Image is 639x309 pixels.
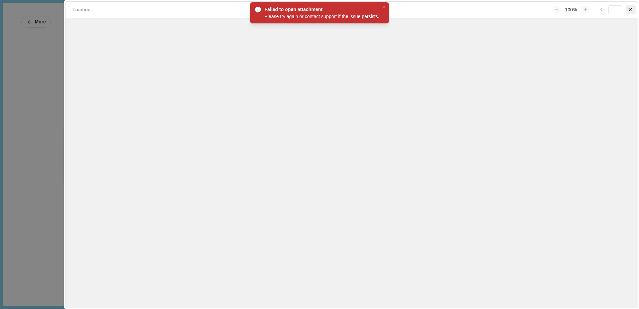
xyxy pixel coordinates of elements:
[380,4,387,11] button: Close
[582,6,590,14] button: Zoom in
[68,4,349,16] button: Loading...
[73,7,336,13] div: Loading...
[264,13,379,20] div: Please try again or contact support if the issue persists.
[562,6,581,13] div: 100%
[596,6,607,14] button: Go to previous page
[626,5,636,14] button: Close
[552,6,560,14] button: Zoom out
[624,6,635,14] button: Go to next page
[264,6,377,13] div: Failed to open attachment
